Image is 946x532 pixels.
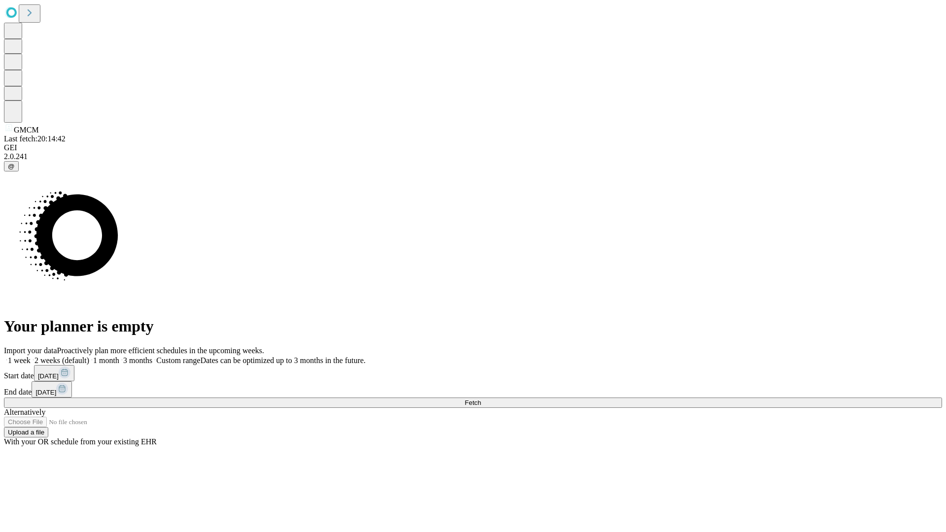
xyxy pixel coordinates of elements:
[4,152,942,161] div: 2.0.241
[4,134,66,143] span: Last fetch: 20:14:42
[156,356,200,365] span: Custom range
[14,126,39,134] span: GMCM
[8,163,15,170] span: @
[4,427,48,437] button: Upload a file
[38,372,59,380] span: [DATE]
[32,381,72,398] button: [DATE]
[93,356,119,365] span: 1 month
[57,346,264,355] span: Proactively plan more efficient schedules in the upcoming weeks.
[4,408,45,416] span: Alternatively
[201,356,366,365] span: Dates can be optimized up to 3 months in the future.
[123,356,152,365] span: 3 months
[4,381,942,398] div: End date
[465,399,481,406] span: Fetch
[4,161,19,171] button: @
[34,356,89,365] span: 2 weeks (default)
[8,356,31,365] span: 1 week
[4,317,942,335] h1: Your planner is empty
[4,398,942,408] button: Fetch
[4,143,942,152] div: GEI
[4,437,157,446] span: With your OR schedule from your existing EHR
[34,365,74,381] button: [DATE]
[35,389,56,396] span: [DATE]
[4,365,942,381] div: Start date
[4,346,57,355] span: Import your data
